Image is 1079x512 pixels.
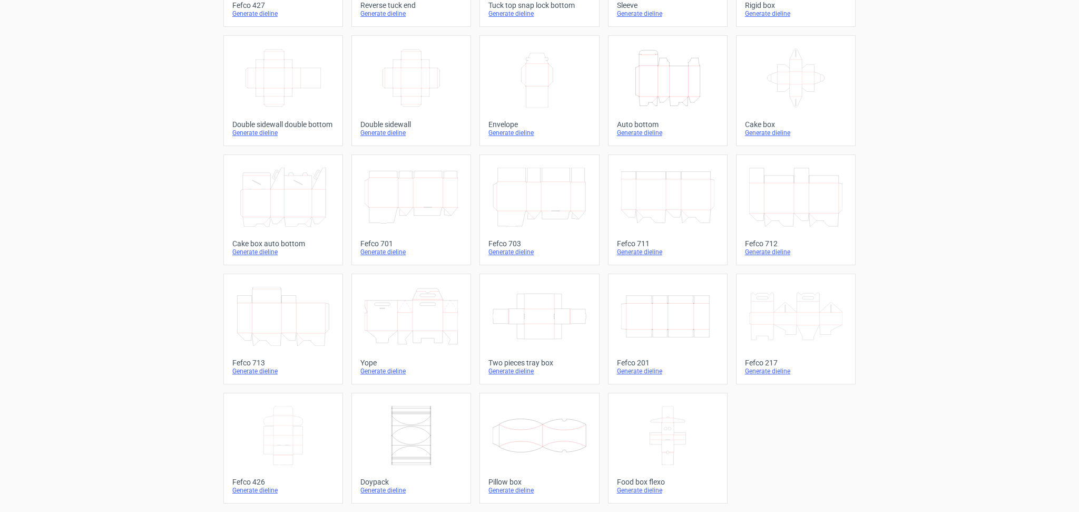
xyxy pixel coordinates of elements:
a: Fefco 712Generate dieline [736,154,856,265]
div: Rigid box [745,1,847,9]
div: Two pieces tray box [488,359,590,367]
a: Double sidewall double bottomGenerate dieline [223,35,343,146]
a: DoypackGenerate dieline [351,393,471,504]
div: Food box flexo [617,478,719,486]
div: Cake box [745,120,847,129]
a: Fefco 711Generate dieline [608,154,728,265]
div: Fefco 713 [232,359,334,367]
div: Generate dieline [488,9,590,18]
div: Generate dieline [488,486,590,495]
div: Generate dieline [360,367,462,375]
div: Generate dieline [232,248,334,256]
div: Generate dieline [488,367,590,375]
div: Fefco 712 [745,239,847,248]
div: Generate dieline [745,129,847,137]
div: Generate dieline [232,486,334,495]
div: Generate dieline [617,129,719,137]
div: Fefco 711 [617,239,719,248]
a: EnvelopeGenerate dieline [479,35,599,146]
div: Fefco 426 [232,478,334,486]
div: Auto bottom [617,120,719,129]
div: Reverse tuck end [360,1,462,9]
div: Generate dieline [745,9,847,18]
div: Generate dieline [617,9,719,18]
a: Fefco 201Generate dieline [608,274,728,384]
div: Generate dieline [232,9,334,18]
div: Fefco 201 [617,359,719,367]
div: Generate dieline [488,248,590,256]
div: Doypack [360,478,462,486]
div: Generate dieline [745,248,847,256]
div: Double sidewall double bottom [232,120,334,129]
div: Cake box auto bottom [232,239,334,248]
a: Fefco 713Generate dieline [223,274,343,384]
a: Pillow boxGenerate dieline [479,393,599,504]
div: Generate dieline [488,129,590,137]
div: Generate dieline [617,367,719,375]
a: Fefco 703Generate dieline [479,154,599,265]
div: Fefco 703 [488,239,590,248]
a: Cake box auto bottomGenerate dieline [223,154,343,265]
div: Tuck top snap lock bottom [488,1,590,9]
a: Fefco 217Generate dieline [736,274,856,384]
div: Fefco 701 [360,239,462,248]
div: Double sidewall [360,120,462,129]
div: Envelope [488,120,590,129]
div: Generate dieline [617,486,719,495]
div: Generate dieline [360,486,462,495]
div: Generate dieline [617,248,719,256]
a: Fefco 701Generate dieline [351,154,471,265]
a: YopeGenerate dieline [351,274,471,384]
div: Pillow box [488,478,590,486]
div: Generate dieline [360,9,462,18]
div: Generate dieline [232,367,334,375]
div: Sleeve [617,1,719,9]
div: Generate dieline [232,129,334,137]
div: Fefco 217 [745,359,847,367]
a: Auto bottomGenerate dieline [608,35,728,146]
div: Yope [360,359,462,367]
a: Cake boxGenerate dieline [736,35,856,146]
div: Generate dieline [745,367,847,375]
a: Double sidewallGenerate dieline [351,35,471,146]
div: Generate dieline [360,129,462,137]
div: Generate dieline [360,248,462,256]
a: Fefco 426Generate dieline [223,393,343,504]
div: Fefco 427 [232,1,334,9]
a: Two pieces tray boxGenerate dieline [479,274,599,384]
a: Food box flexoGenerate dieline [608,393,728,504]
